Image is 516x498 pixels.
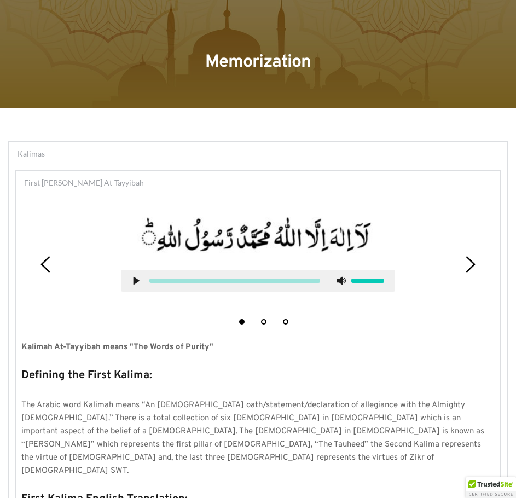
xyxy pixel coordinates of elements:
strong: Defining the First Kalima: [21,368,152,383]
span: Memorization [205,51,311,73]
strong: Kalimah At-Tayyibah means "The Words of Purity" [21,342,213,352]
button: 2 of 3 [261,319,266,325]
button: 1 of 3 [239,319,245,325]
span: Kalimas [18,148,45,159]
button: 3 of 3 [283,319,288,325]
span: First [PERSON_NAME] At-Tayyibah [24,177,144,188]
div: TrustedSite Certified [466,477,516,498]
span: The Arabic word Kalimah means “An [DEMOGRAPHIC_DATA] oath/statement/declaration of allegiance wit... [21,400,486,476]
